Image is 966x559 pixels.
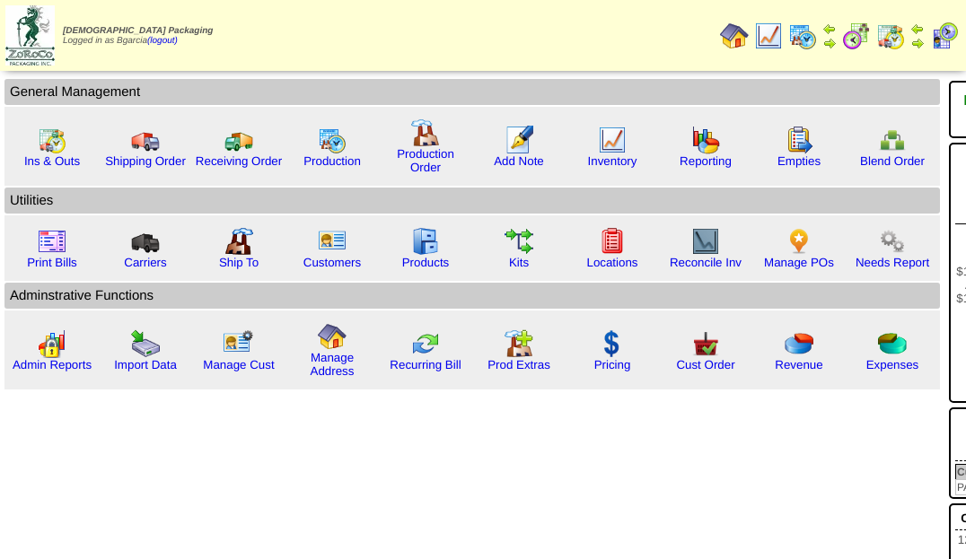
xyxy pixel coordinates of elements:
[411,227,440,256] img: cabinet.gif
[494,154,544,168] a: Add Note
[785,227,813,256] img: po.png
[930,22,959,50] img: calendarcustomer.gif
[38,329,66,358] img: graph2.png
[487,358,550,371] a: Prod Extras
[775,358,822,371] a: Revenue
[147,36,178,46] a: (logout)
[754,22,783,50] img: line_graph.gif
[842,22,871,50] img: calendarblend.gif
[224,126,253,154] img: truck2.gif
[219,256,259,269] a: Ship To
[4,79,940,105] td: General Management
[131,227,160,256] img: truck3.gif
[63,26,213,46] span: Logged in as Bgarcia
[594,358,631,371] a: Pricing
[5,5,55,66] img: zoroco-logo-small.webp
[680,154,732,168] a: Reporting
[203,358,274,371] a: Manage Cust
[785,329,813,358] img: pie_chart.png
[505,126,533,154] img: orders.gif
[105,154,186,168] a: Shipping Order
[910,36,925,50] img: arrowright.gif
[785,126,813,154] img: workorder.gif
[131,329,160,358] img: import.gif
[598,126,627,154] img: line_graph.gif
[598,227,627,256] img: locations.gif
[509,256,529,269] a: Kits
[27,256,77,269] a: Print Bills
[878,329,907,358] img: pie_chart2.png
[318,322,347,351] img: home.gif
[777,154,821,168] a: Empties
[691,126,720,154] img: graph.gif
[38,126,66,154] img: calendarinout.gif
[505,227,533,256] img: workflow.gif
[788,22,817,50] img: calendarprod.gif
[860,154,925,168] a: Blend Order
[586,256,637,269] a: Locations
[196,154,282,168] a: Receiving Order
[303,154,361,168] a: Production
[588,154,637,168] a: Inventory
[670,256,742,269] a: Reconcile Inv
[303,256,361,269] a: Customers
[318,126,347,154] img: calendarprod.gif
[13,358,92,371] a: Admin Reports
[114,358,177,371] a: Import Data
[4,188,940,214] td: Utilities
[390,358,461,371] a: Recurring Bill
[311,351,355,378] a: Manage Address
[38,227,66,256] img: invoice2.gif
[691,227,720,256] img: line_graph2.gif
[856,256,929,269] a: Needs Report
[124,256,166,269] a: Carriers
[131,126,160,154] img: truck.gif
[676,358,734,371] a: Cust Order
[402,256,450,269] a: Products
[411,118,440,147] img: factory.gif
[878,126,907,154] img: network.png
[397,147,454,174] a: Production Order
[876,22,905,50] img: calendarinout.gif
[866,358,919,371] a: Expenses
[822,36,837,50] img: arrowright.gif
[598,329,627,358] img: dollar.gif
[411,329,440,358] img: reconcile.gif
[4,283,940,309] td: Adminstrative Functions
[691,329,720,358] img: cust_order.png
[822,22,837,36] img: arrowleft.gif
[910,22,925,36] img: arrowleft.gif
[505,329,533,358] img: prodextras.gif
[24,154,80,168] a: Ins & Outs
[764,256,834,269] a: Manage POs
[223,329,256,358] img: managecust.png
[224,227,253,256] img: factory2.gif
[318,227,347,256] img: customers.gif
[63,26,213,36] span: [DEMOGRAPHIC_DATA] Packaging
[878,227,907,256] img: workflow.png
[720,22,749,50] img: home.gif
